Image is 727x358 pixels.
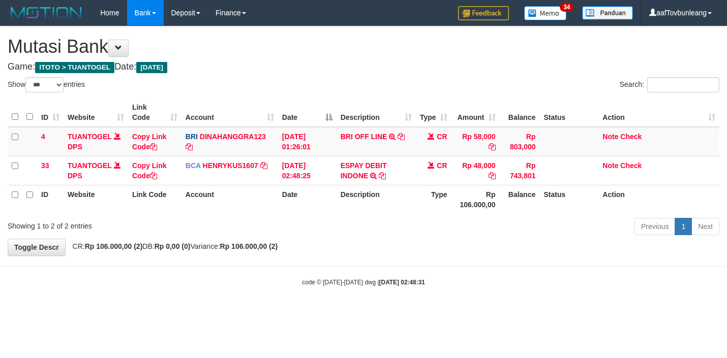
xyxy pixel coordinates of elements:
th: Account: activate to sort column ascending [181,98,278,127]
td: Rp 58,000 [451,127,500,156]
td: Rp 803,000 [500,127,540,156]
th: Link Code: activate to sort column ascending [128,98,181,127]
span: 4 [41,133,45,141]
th: Type: activate to sort column ascending [416,98,451,127]
th: Description: activate to sort column ascending [337,98,416,127]
h1: Mutasi Bank [8,37,719,57]
img: Button%20Memo.svg [524,6,567,20]
th: Description [337,185,416,214]
a: BRI OFF LINE [341,133,387,141]
a: Previous [634,218,675,235]
h4: Game: Date: [8,62,719,72]
td: [DATE] 01:26:01 [278,127,337,156]
a: Check [620,161,642,170]
th: Website [64,185,128,214]
a: Copy BRI OFF LINE to clipboard [398,133,405,141]
strong: [DATE] 02:48:31 [379,279,425,286]
th: Account [181,185,278,214]
th: Action [598,185,719,214]
th: Date [278,185,337,214]
strong: Rp 106.000,00 (2) [220,242,278,250]
th: Amount: activate to sort column ascending [451,98,500,127]
th: Date: activate to sort column descending [278,98,337,127]
a: TUANTOGEL [68,161,112,170]
a: Next [691,218,719,235]
small: code © [DATE]-[DATE] dwg | [302,279,425,286]
label: Show entries [8,77,85,92]
a: HENRYKUS1607 [203,161,258,170]
a: Copy DINAHANGGRA123 to clipboard [186,143,193,151]
div: Showing 1 to 2 of 2 entries [8,217,295,231]
td: DPS [64,156,128,185]
th: Rp 106.000,00 [451,185,500,214]
span: [DATE] [136,62,167,73]
td: DPS [64,127,128,156]
select: Showentries [25,77,64,92]
th: Website: activate to sort column ascending [64,98,128,127]
input: Search: [647,77,719,92]
span: BRI [186,133,198,141]
img: Feedback.jpg [458,6,509,20]
span: CR: DB: Variance: [68,242,278,250]
td: Rp 48,000 [451,156,500,185]
th: Type [416,185,451,214]
th: Action: activate to sort column ascending [598,98,719,127]
strong: Rp 0,00 (0) [155,242,191,250]
a: Note [602,161,618,170]
img: MOTION_logo.png [8,5,85,20]
a: Copy HENRYKUS1607 to clipboard [260,161,267,170]
a: DINAHANGGRA123 [200,133,266,141]
span: 33 [41,161,49,170]
a: Check [620,133,642,141]
span: CR [437,161,447,170]
span: CR [437,133,447,141]
a: ESPAY DEBIT INDONE [341,161,387,180]
a: Note [602,133,618,141]
a: TUANTOGEL [68,133,112,141]
th: Balance [500,185,540,214]
td: Rp 743,801 [500,156,540,185]
a: Copy Rp 58,000 to clipboard [489,143,496,151]
th: Status [540,98,599,127]
a: Copy ESPAY DEBIT INDONE to clipboard [379,172,386,180]
img: panduan.png [582,6,633,20]
th: ID [37,185,64,214]
a: Copy Rp 48,000 to clipboard [489,172,496,180]
a: Copy Link Code [132,161,167,180]
span: BCA [186,161,201,170]
strong: Rp 106.000,00 (2) [85,242,143,250]
a: 1 [675,218,692,235]
label: Search: [620,77,719,92]
th: ID: activate to sort column ascending [37,98,64,127]
span: 34 [560,3,573,12]
th: Status [540,185,599,214]
a: Copy Link Code [132,133,167,151]
td: [DATE] 02:48:25 [278,156,337,185]
span: ITOTO > TUANTOGEL [35,62,114,73]
th: Balance [500,98,540,127]
th: Link Code [128,185,181,214]
a: Toggle Descr [8,239,66,256]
